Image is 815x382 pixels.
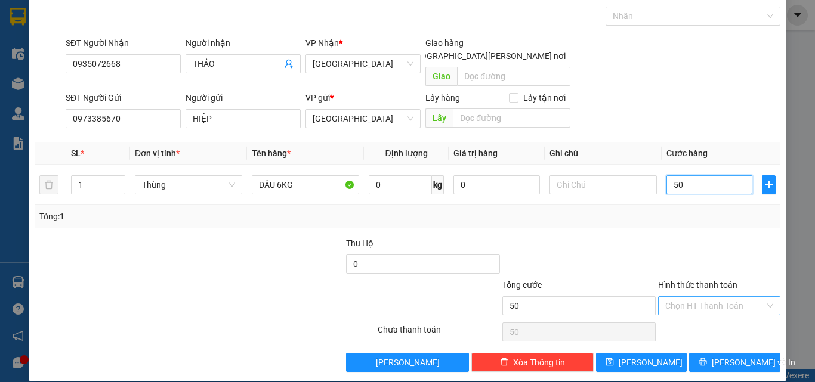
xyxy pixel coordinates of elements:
[500,358,508,367] span: delete
[305,91,421,104] div: VP gửi
[457,67,570,86] input: Dọc đường
[762,180,775,190] span: plus
[313,110,413,128] span: Đà Lạt
[453,175,539,194] input: 0
[305,38,339,48] span: VP Nhận
[471,353,594,372] button: deleteXóa Thông tin
[346,353,468,372] button: [PERSON_NAME]
[66,91,181,104] div: SĐT Người Gửi
[39,210,316,223] div: Tổng: 1
[502,280,542,290] span: Tổng cước
[376,356,440,369] span: [PERSON_NAME]
[549,175,657,194] input: Ghi Chú
[689,353,780,372] button: printer[PERSON_NAME] và In
[666,148,708,158] span: Cước hàng
[425,93,460,103] span: Lấy hàng
[284,59,294,69] span: user-add
[385,148,427,158] span: Định lượng
[545,142,662,165] th: Ghi chú
[699,358,707,367] span: printer
[346,238,373,248] span: Thu Hộ
[142,176,235,194] span: Thùng
[518,91,570,104] span: Lấy tận nơi
[66,36,181,49] div: SĐT Người Nhận
[712,356,795,369] span: [PERSON_NAME] và In
[403,49,570,63] span: [GEOGRAPHIC_DATA][PERSON_NAME] nơi
[762,175,776,194] button: plus
[313,55,413,73] span: Đà Nẵng
[425,108,453,128] span: Lấy
[432,175,444,194] span: kg
[186,91,301,104] div: Người gửi
[453,108,570,128] input: Dọc đường
[376,323,501,344] div: Chưa thanh toán
[186,36,301,49] div: Người nhận
[71,148,81,158] span: SL
[425,67,457,86] span: Giao
[513,356,565,369] span: Xóa Thông tin
[658,280,737,290] label: Hình thức thanh toán
[39,175,58,194] button: delete
[619,356,683,369] span: [PERSON_NAME]
[252,175,359,194] input: VD: Bàn, Ghế
[252,148,291,158] span: Tên hàng
[606,358,614,367] span: save
[453,148,498,158] span: Giá trị hàng
[425,38,464,48] span: Giao hàng
[596,353,687,372] button: save[PERSON_NAME]
[135,148,180,158] span: Đơn vị tính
